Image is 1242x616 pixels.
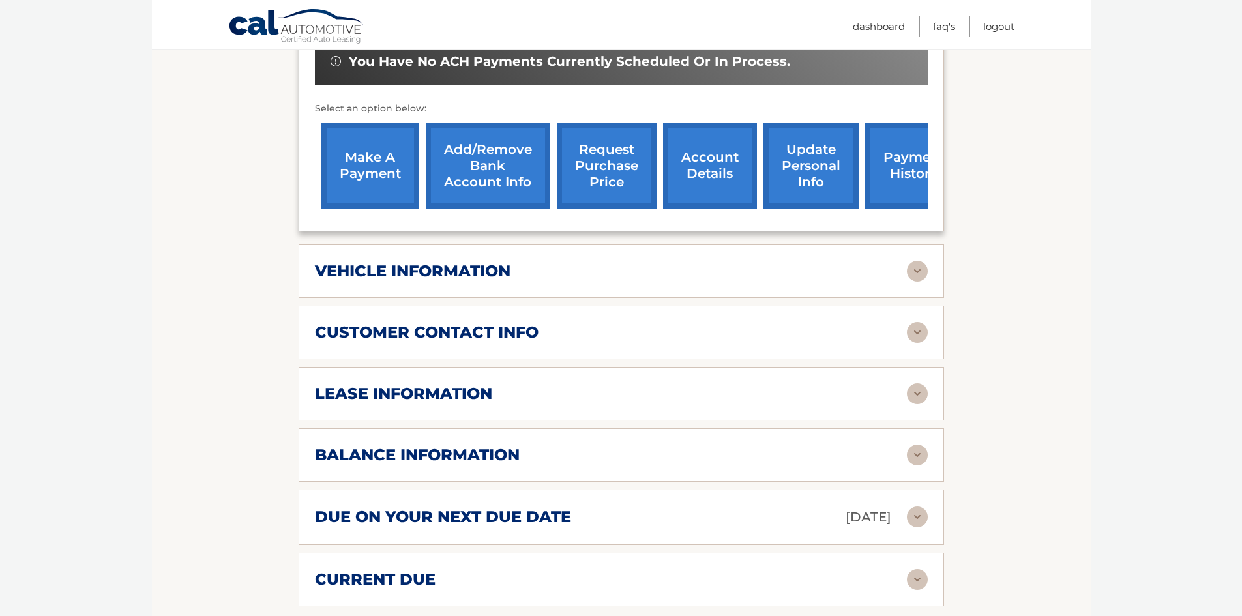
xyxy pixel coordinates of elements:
img: alert-white.svg [331,56,341,66]
a: request purchase price [557,123,657,209]
img: accordion-rest.svg [907,261,928,282]
h2: current due [315,570,436,589]
img: accordion-rest.svg [907,569,928,590]
h2: vehicle information [315,261,510,281]
img: accordion-rest.svg [907,322,928,343]
h2: balance information [315,445,520,465]
a: update personal info [763,123,859,209]
h2: due on your next due date [315,507,571,527]
img: accordion-rest.svg [907,506,928,527]
p: Select an option below: [315,101,928,117]
h2: customer contact info [315,323,539,342]
a: payment history [865,123,963,209]
a: Add/Remove bank account info [426,123,550,209]
a: account details [663,123,757,209]
img: accordion-rest.svg [907,383,928,404]
img: accordion-rest.svg [907,445,928,465]
a: Logout [983,16,1014,37]
span: You have no ACH payments currently scheduled or in process. [349,53,790,70]
a: Dashboard [853,16,905,37]
a: make a payment [321,123,419,209]
p: [DATE] [846,506,891,529]
a: FAQ's [933,16,955,37]
h2: lease information [315,384,492,403]
a: Cal Automotive [228,8,365,46]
